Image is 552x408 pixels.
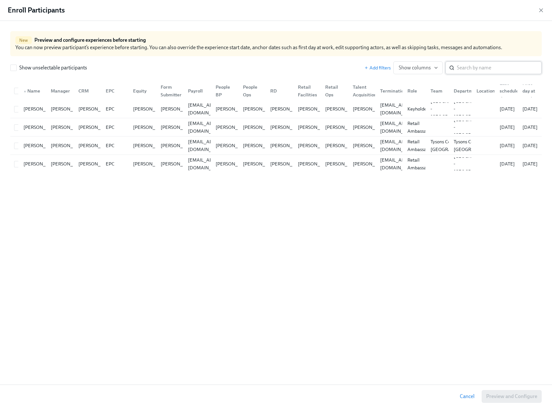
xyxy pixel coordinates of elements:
[268,105,310,113] div: [PERSON_NAME]
[34,37,146,44] h6: Preview and configure experiences before starting
[323,142,365,149] div: [PERSON_NAME]
[451,152,503,175] div: [GEOGRAPHIC_DATA] - [GEOGRAPHIC_DATA]
[130,87,155,95] div: Equity
[451,97,503,120] div: [GEOGRAPHIC_DATA] - [GEOGRAPHIC_DATA]
[76,142,119,149] div: [PERSON_NAME]
[21,160,64,168] div: [PERSON_NAME]
[350,105,393,113] div: [PERSON_NAME]
[240,105,283,113] div: [PERSON_NAME]
[185,138,231,153] div: [EMAIL_ADDRESS][DOMAIN_NAME]
[497,142,518,149] div: [DATE]
[130,105,173,113] div: [PERSON_NAME]
[48,142,91,149] div: [PERSON_NAME]
[240,160,283,168] div: [PERSON_NAME]
[295,123,338,131] div: [PERSON_NAME]
[19,64,87,71] span: Show unselectable participants
[18,84,46,97] div: ▲Name
[185,156,231,172] div: [EMAIL_ADDRESS][DOMAIN_NAME]
[8,5,65,15] h4: Enroll Participants
[405,120,436,135] div: Retail Ambassador
[323,83,347,99] div: Retail Ops
[393,61,443,74] button: Show columns
[350,142,393,149] div: [PERSON_NAME]
[130,142,173,149] div: [PERSON_NAME]
[497,105,518,113] div: [DATE]
[520,160,540,168] div: [DATE]
[265,84,292,97] div: RD
[520,105,540,113] div: [DATE]
[10,155,542,173] div: [PERSON_NAME][PERSON_NAME][PERSON_NAME]EPC[PERSON_NAME][PERSON_NAME][EMAIL_ADDRESS][DOMAIN_NAME][...
[520,79,540,102] div: First day at work
[76,105,119,113] div: [PERSON_NAME]
[130,123,173,131] div: [PERSON_NAME]
[268,87,292,95] div: RD
[405,138,436,153] div: Retail Ambassador
[156,84,183,97] div: Form Submitter
[455,390,479,403] button: Cancel
[428,138,480,153] div: Tysons Corner - [GEOGRAPHIC_DATA]
[268,160,310,168] div: [PERSON_NAME]
[103,160,128,168] div: EPC
[10,137,542,155] div: [PERSON_NAME][PERSON_NAME][PERSON_NAME]EPC[PERSON_NAME][PERSON_NAME][EMAIL_ADDRESS][DOMAIN_NAME][...
[293,84,320,97] div: Retail Facilities
[10,100,542,118] div: [PERSON_NAME][PERSON_NAME][PERSON_NAME]EPC[PERSON_NAME][PERSON_NAME][EMAIL_ADDRESS][DOMAIN_NAME][...
[457,61,542,74] input: Search by name
[268,123,310,131] div: [PERSON_NAME]
[497,123,518,131] div: [DATE]
[158,142,201,149] div: [PERSON_NAME]
[128,84,155,97] div: Equity
[238,84,265,97] div: People Ops
[350,123,393,131] div: [PERSON_NAME]
[21,87,46,95] div: Name
[378,120,423,135] div: [EMAIL_ADDRESS][DOMAIN_NAME]
[364,65,391,71] span: Add filters
[185,87,210,95] div: Payroll
[295,83,320,99] div: Retail Facilities
[213,123,256,131] div: [PERSON_NAME]
[240,123,283,131] div: [PERSON_NAME]
[323,160,365,168] div: [PERSON_NAME]
[350,160,393,168] div: [PERSON_NAME]
[103,105,128,113] div: EPC
[350,83,379,99] div: Talent Acquisition
[425,84,449,97] div: Team
[402,84,425,97] div: Role
[460,393,475,400] span: Cancel
[474,87,498,95] div: Location
[213,83,238,99] div: People BP
[15,38,32,43] span: New
[158,123,201,131] div: [PERSON_NAME]
[405,87,425,95] div: Role
[295,160,338,168] div: [PERSON_NAME]
[48,123,91,131] div: [PERSON_NAME]
[76,123,119,131] div: [PERSON_NAME]
[497,79,524,102] div: Last scheduled day
[185,120,231,135] div: [EMAIL_ADDRESS][DOMAIN_NAME]
[158,83,184,99] div: Form Submitter
[213,142,256,149] div: [PERSON_NAME]
[158,105,201,113] div: [PERSON_NAME]
[295,105,338,113] div: [PERSON_NAME]
[240,83,265,99] div: People Ops
[48,160,91,168] div: [PERSON_NAME]
[21,123,64,131] div: [PERSON_NAME]
[213,105,256,113] div: [PERSON_NAME]
[399,65,437,71] span: Show columns
[103,87,128,95] div: EPC
[48,87,73,95] div: Manager
[471,84,494,97] div: Location
[101,84,128,97] div: EPC
[451,138,503,153] div: Tysons Corner - [GEOGRAPHIC_DATA]
[378,138,423,153] div: [EMAIL_ADDRESS][DOMAIN_NAME]
[158,160,201,168] div: [PERSON_NAME]
[378,101,423,117] div: [EMAIL_ADDRESS][DOMAIN_NAME]
[323,123,365,131] div: [PERSON_NAME]
[378,87,416,95] div: Terminations@
[23,90,27,93] span: ▲
[494,84,518,97] div: Last scheduled day
[48,105,91,113] div: [PERSON_NAME]
[449,84,472,97] div: Department
[10,31,542,56] div: You can now preview participant’s experience before starting. You can also override the experienc...
[378,156,423,172] div: [EMAIL_ADDRESS][DOMAIN_NAME]
[46,84,73,97] div: Manager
